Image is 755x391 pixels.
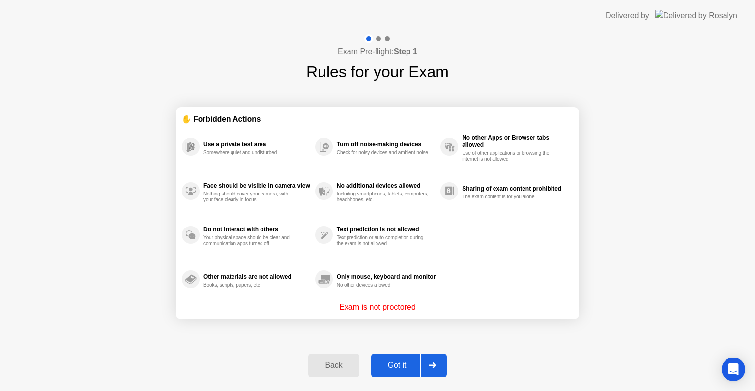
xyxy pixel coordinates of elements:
div: Check for noisy devices and ambient noise [337,150,430,156]
div: Nothing should cover your camera, with your face clearly in focus [203,191,296,203]
div: Got it [374,361,420,370]
div: Use a private test area [203,141,310,148]
h4: Exam Pre-flight: [338,46,417,58]
div: Use of other applications or browsing the internet is not allowed [462,150,555,162]
button: Back [308,354,359,377]
div: The exam content is for you alone [462,194,555,200]
div: Including smartphones, tablets, computers, headphones, etc. [337,191,430,203]
div: No other Apps or Browser tabs allowed [462,134,568,148]
div: Face should be visible in camera view [203,182,310,189]
div: Text prediction or auto-completion during the exam is not allowed [337,235,430,247]
div: Only mouse, keyboard and monitor [337,273,436,280]
div: Back [311,361,356,370]
div: Text prediction is not allowed [337,226,436,233]
h1: Rules for your Exam [306,60,449,84]
div: No other devices allowed [337,282,430,288]
div: Books, scripts, papers, etc [203,282,296,288]
div: Somewhere quiet and undisturbed [203,150,296,156]
b: Step 1 [394,47,417,56]
div: Delivered by [606,10,649,22]
p: Exam is not proctored [339,301,416,313]
img: Delivered by Rosalyn [655,10,737,21]
div: Turn off noise-making devices [337,141,436,148]
div: Do not interact with others [203,226,310,233]
button: Got it [371,354,447,377]
div: No additional devices allowed [337,182,436,189]
div: ✋ Forbidden Actions [182,113,573,125]
div: Sharing of exam content prohibited [462,185,568,192]
div: Other materials are not allowed [203,273,310,280]
div: Open Intercom Messenger [722,358,745,381]
div: Your physical space should be clear and communication apps turned off [203,235,296,247]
